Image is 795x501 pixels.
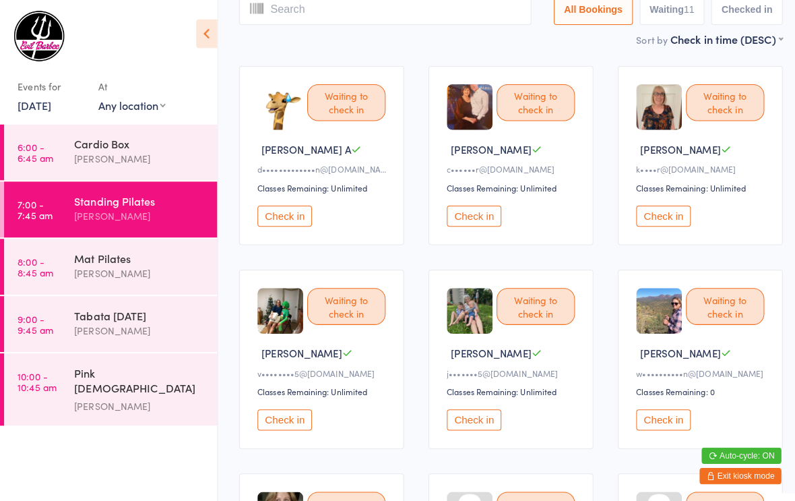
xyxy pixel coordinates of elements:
[255,203,309,224] button: Check in
[18,366,56,388] time: 10:00 - 10:45 am
[4,349,215,421] a: 10:00 -10:45 amPink [DEMOGRAPHIC_DATA] Strength[PERSON_NAME]
[73,191,203,206] div: Standing Pilates
[304,83,381,119] div: Waiting to check in
[18,140,53,161] time: 6:00 - 6:45 am
[255,285,300,330] img: image1674433734.png
[18,74,84,96] div: Events for
[4,123,215,178] a: 6:00 -6:45 amCardio Box[PERSON_NAME]
[629,161,760,173] div: k••••r@[DOMAIN_NAME]
[491,285,569,321] div: Waiting to check in
[18,96,51,111] a: [DATE]
[629,381,760,392] div: Classes Remaining: 0
[442,161,573,173] div: c••••••r@[DOMAIN_NAME]
[259,140,347,154] span: [PERSON_NAME] A
[446,342,526,356] span: [PERSON_NAME]
[491,83,569,119] div: Waiting to check in
[255,179,385,191] div: Classes Remaining: Unlimited
[629,363,760,374] div: w••••••••••n@[DOMAIN_NAME]
[18,310,53,331] time: 9:00 - 9:45 am
[629,203,683,224] button: Check in
[304,285,381,321] div: Waiting to check in
[73,206,203,221] div: [PERSON_NAME]
[73,247,203,262] div: Mat Pilates
[442,381,573,392] div: Classes Remaining: Unlimited
[442,83,487,128] img: image1685745799.png
[255,405,309,425] button: Check in
[676,3,687,14] div: 11
[73,134,203,149] div: Cardio Box
[255,363,385,374] div: v••••••••5@[DOMAIN_NAME]
[442,179,573,191] div: Classes Remaining: Unlimited
[18,253,53,274] time: 8:00 - 8:45 am
[73,394,203,409] div: [PERSON_NAME]
[13,10,64,61] img: Evil Barbee Personal Training
[4,236,215,291] a: 8:00 -8:45 amMat Pilates[PERSON_NAME]
[73,304,203,319] div: Tabata [DATE]
[255,161,385,173] div: d•••••••••••••n@[DOMAIN_NAME]
[633,342,713,356] span: [PERSON_NAME]
[73,149,203,165] div: [PERSON_NAME]
[18,196,52,218] time: 7:00 - 7:45 am
[442,203,496,224] button: Check in
[629,285,674,330] img: image1657154762.png
[694,442,773,459] button: Auto-cycle: ON
[255,83,300,128] img: image1675374818.png
[255,381,385,392] div: Classes Remaining: Unlimited
[73,361,203,394] div: Pink [DEMOGRAPHIC_DATA] Strength
[4,293,215,348] a: 9:00 -9:45 amTabata [DATE][PERSON_NAME]
[97,96,164,111] div: Any location
[73,262,203,278] div: [PERSON_NAME]
[629,179,760,191] div: Classes Remaining: Unlimited
[442,405,496,425] button: Check in
[629,405,683,425] button: Check in
[633,140,713,154] span: [PERSON_NAME]
[629,83,674,128] img: image1679095020.png
[629,32,660,46] label: Sort by
[73,319,203,334] div: [PERSON_NAME]
[4,179,215,235] a: 7:00 -7:45 amStanding Pilates[PERSON_NAME]
[97,74,164,96] div: At
[678,83,756,119] div: Waiting to check in
[663,31,774,46] div: Check in time (DESC)
[446,140,526,154] span: [PERSON_NAME]
[442,363,573,374] div: j•••••••5@[DOMAIN_NAME]
[442,285,487,330] img: image1674441600.png
[678,285,756,321] div: Waiting to check in
[692,463,773,479] button: Exit kiosk mode
[259,342,338,356] span: [PERSON_NAME]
